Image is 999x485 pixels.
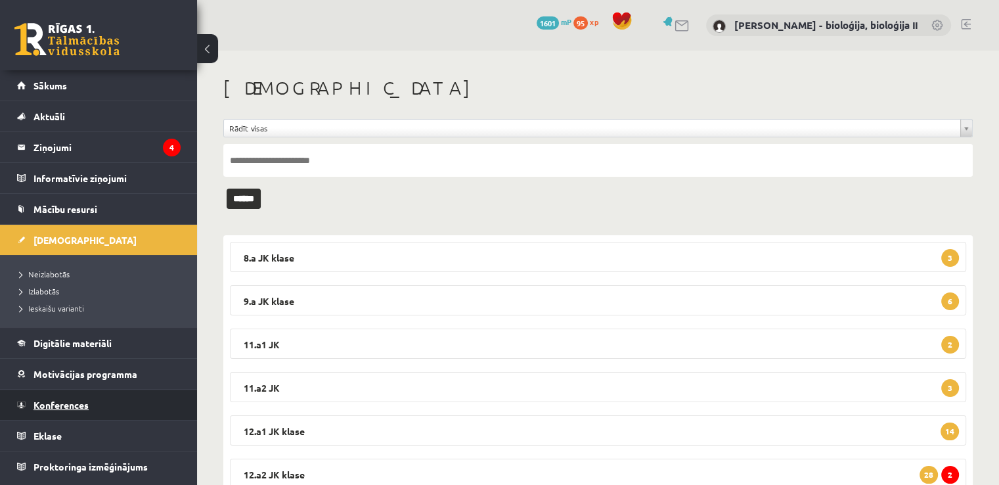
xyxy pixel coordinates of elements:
a: 95 xp [573,16,605,27]
a: Digitālie materiāli [17,328,181,358]
span: Eklase [33,430,62,442]
span: Ieskaišu varianti [20,303,84,313]
span: 28 [920,466,938,484]
span: 1601 [537,16,559,30]
a: Ieskaišu varianti [20,302,184,314]
a: Eklase [17,421,181,451]
span: 2 [941,466,959,484]
span: Sākums [33,80,67,91]
img: Elza Saulīte - bioloģija, bioloģija II [713,20,726,33]
span: Aktuāli [33,110,65,122]
span: 3 [941,379,959,397]
span: 14 [941,423,959,440]
a: Mācību resursi [17,194,181,224]
legend: 8.a JK klase [230,242,966,272]
i: 4 [163,139,181,156]
a: Neizlabotās [20,268,184,280]
a: [PERSON_NAME] - bioloģija, bioloģija II [734,18,918,32]
a: Konferences [17,390,181,420]
span: Mācību resursi [33,203,97,215]
a: Ziņojumi4 [17,132,181,162]
legend: Informatīvie ziņojumi [33,163,181,193]
span: Digitālie materiāli [33,337,112,349]
a: Sākums [17,70,181,101]
h1: [DEMOGRAPHIC_DATA] [223,77,973,99]
span: 2 [941,336,959,354]
span: Konferences [33,399,89,411]
legend: 12.a1 JK klase [230,415,966,446]
legend: Ziņojumi [33,132,181,162]
span: xp [590,16,598,27]
legend: 11.a2 JK [230,372,966,402]
a: Rīgas 1. Tālmācības vidusskola [14,23,120,56]
span: Izlabotās [20,286,59,296]
span: 95 [573,16,588,30]
span: Rādīt visas [229,120,955,137]
a: Izlabotās [20,285,184,297]
legend: 11.a1 JK [230,329,966,359]
a: Proktoringa izmēģinājums [17,451,181,482]
span: Proktoringa izmēģinājums [33,461,148,473]
span: mP [561,16,571,27]
a: [DEMOGRAPHIC_DATA] [17,225,181,255]
a: Informatīvie ziņojumi [17,163,181,193]
legend: 9.a JK klase [230,285,966,315]
a: 1601 mP [537,16,571,27]
span: 6 [941,292,959,310]
a: Motivācijas programma [17,359,181,389]
a: Rādīt visas [224,120,972,137]
span: [DEMOGRAPHIC_DATA] [33,234,137,246]
span: 3 [941,249,959,267]
span: Motivācijas programma [33,368,137,380]
span: Neizlabotās [20,269,70,279]
a: Aktuāli [17,101,181,131]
